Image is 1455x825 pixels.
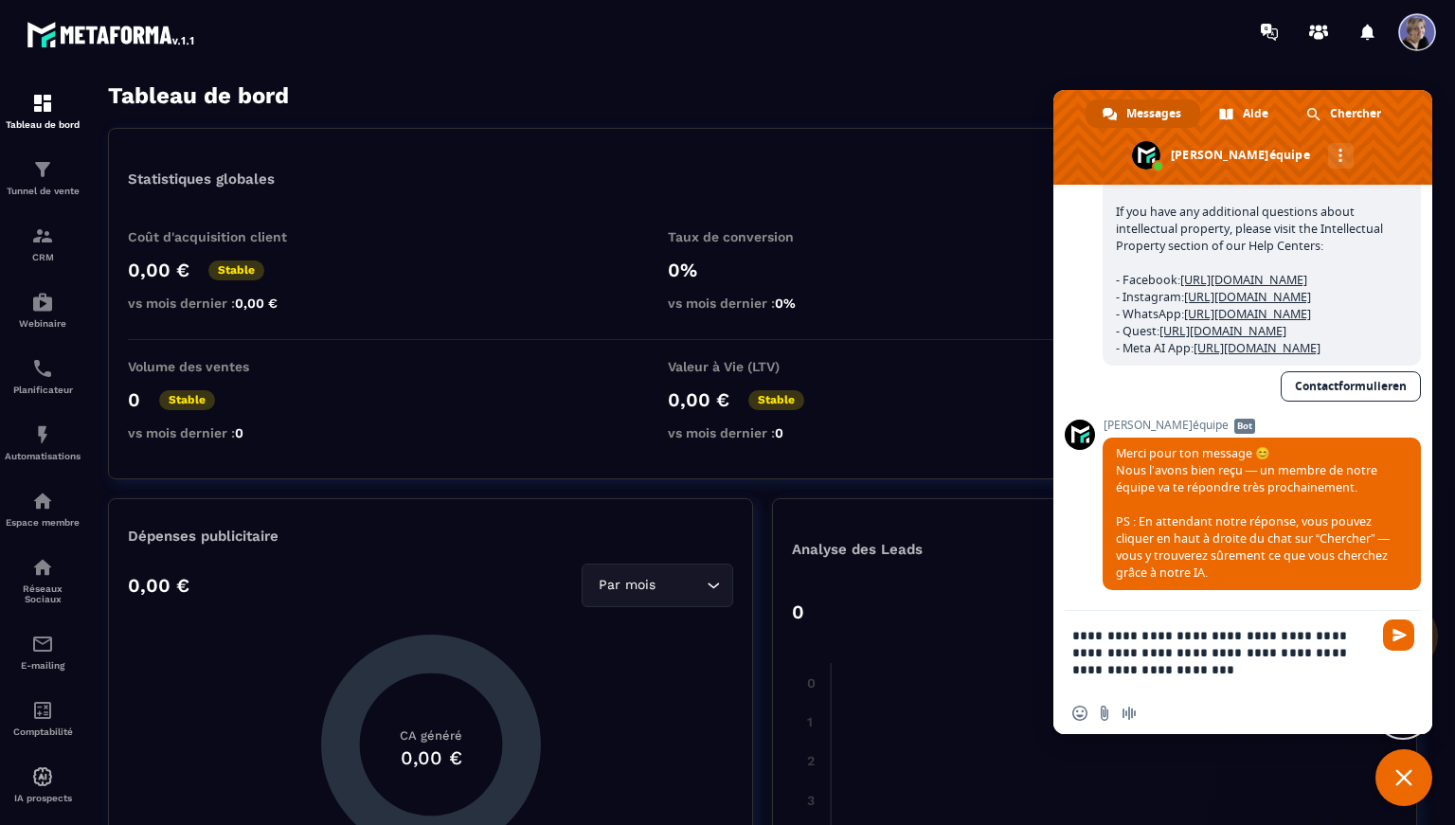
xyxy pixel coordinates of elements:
[594,575,659,596] span: Par mois
[31,556,54,579] img: social-network
[1097,706,1112,721] span: Envoyer un fichier
[668,229,857,244] p: Taux de conversion
[5,186,81,196] p: Tunnel de vente
[668,388,729,411] p: 0,00 €
[1159,323,1286,339] a: [URL][DOMAIN_NAME]
[1281,371,1421,402] a: Contactformulieren
[1103,419,1421,432] span: [PERSON_NAME]équipe
[31,158,54,181] img: formation
[1194,340,1320,356] a: [URL][DOMAIN_NAME]
[1243,99,1268,128] span: Aide
[31,291,54,314] img: automations
[5,318,81,329] p: Webinaire
[128,259,189,281] p: 0,00 €
[31,633,54,655] img: email
[1122,706,1137,721] span: Message audio
[128,425,317,440] p: vs mois dernier :
[5,619,81,685] a: emailemailE-mailing
[5,119,81,130] p: Tableau de bord
[1126,99,1181,128] span: Messages
[31,92,54,115] img: formation
[5,793,81,803] p: IA prospects
[5,583,81,604] p: Réseaux Sociaux
[1072,706,1087,721] span: Insérer un emoji
[235,296,278,311] span: 0,00 €
[31,765,54,788] img: automations
[5,210,81,277] a: formationformationCRM
[807,675,816,690] tspan: 0
[792,601,804,623] p: 0
[128,229,317,244] p: Coût d'acquisition client
[5,78,81,144] a: formationformationTableau de bord
[31,699,54,722] img: accountant
[208,260,264,280] p: Stable
[128,296,317,311] p: vs mois dernier :
[1383,619,1414,651] span: Envoyer
[108,82,289,109] h3: Tableau de bord
[31,490,54,512] img: automations
[31,224,54,247] img: formation
[775,425,783,440] span: 0
[807,753,815,768] tspan: 2
[1180,272,1307,288] a: [URL][DOMAIN_NAME]
[5,451,81,461] p: Automatisations
[5,409,81,475] a: automationsautomationsAutomatisations
[668,425,857,440] p: vs mois dernier :
[1340,87,1417,104] p: Général
[235,425,243,440] span: 0
[1375,749,1432,806] a: Fermer le chat
[159,390,215,410] p: Stable
[1184,289,1311,305] a: [URL][DOMAIN_NAME]
[31,423,54,446] img: automations
[128,359,317,374] p: Volume des ventes
[5,726,81,737] p: Comptabilité
[128,574,189,597] p: 0,00 €
[1184,306,1311,322] a: [URL][DOMAIN_NAME]
[792,541,1095,558] p: Analyse des Leads
[1086,99,1200,128] a: Messages
[775,296,796,311] span: 0%
[5,542,81,619] a: social-networksocial-networkRéseaux Sociaux
[5,517,81,528] p: Espace membre
[668,259,857,281] p: 0%
[807,714,813,729] tspan: 1
[5,277,81,343] a: automationsautomationsWebinaire
[807,793,815,808] tspan: 3
[5,343,81,409] a: schedulerschedulerPlanificateur
[5,252,81,262] p: CRM
[748,390,804,410] p: Stable
[5,685,81,751] a: accountantaccountantComptabilité
[5,475,81,542] a: automationsautomationsEspace membre
[668,296,857,311] p: vs mois dernier :
[582,564,733,607] div: Search for option
[5,144,81,210] a: formationformationTunnel de vente
[668,359,857,374] p: Valeur à Vie (LTV)
[1116,445,1390,581] span: Merci pour ton message 😊 Nous l’avons bien reçu — un membre de notre équipe va te répondre très p...
[1072,611,1375,692] textarea: Entrez votre message...
[128,170,275,188] p: Statistiques globales
[1203,88,1331,103] p: Afficher le tableau :
[128,388,140,411] p: 0
[5,660,81,671] p: E-mailing
[1330,99,1381,128] span: Chercher
[1234,419,1255,434] span: Bot
[27,17,197,51] img: logo
[1202,99,1287,128] a: Aide
[31,357,54,380] img: scheduler
[1289,99,1400,128] a: Chercher
[659,575,702,596] input: Search for option
[5,385,81,395] p: Planificateur
[128,528,733,545] p: Dépenses publicitaire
